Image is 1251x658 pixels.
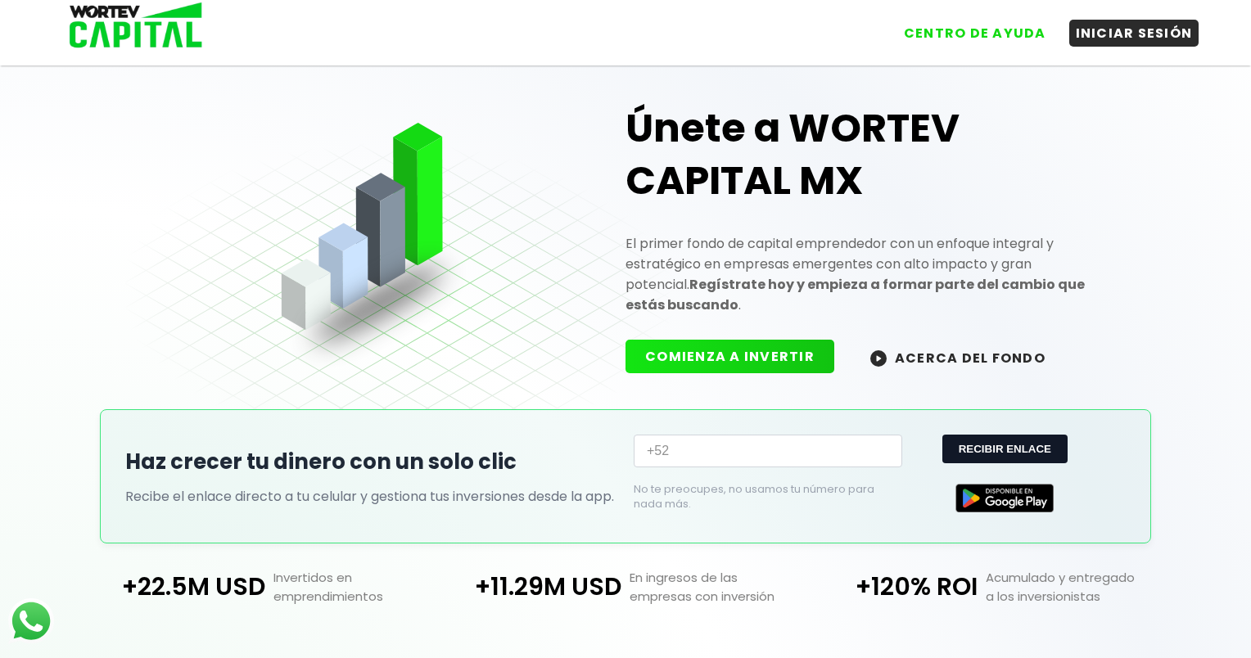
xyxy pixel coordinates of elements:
[625,347,851,366] a: COMIENZA A INVERTIR
[881,7,1053,47] a: CENTRO DE AYUDA
[897,20,1053,47] button: CENTRO DE AYUDA
[625,340,834,373] button: COMIENZA A INVERTIR
[851,340,1065,375] button: ACERCA DEL FONDO
[621,568,804,606] p: En ingresos de las empresas con inversión
[91,568,265,606] p: +22.5M USD
[265,568,448,606] p: Invertidos en emprendimientos
[625,275,1085,314] strong: Regístrate hoy y empieza a formar parte del cambio que estás buscando
[447,568,621,606] p: +11.29M USD
[870,350,887,367] img: wortev-capital-acerca-del-fondo
[1069,20,1199,47] button: INICIAR SESIÓN
[625,102,1126,207] h1: Únete a WORTEV CAPITAL MX
[625,233,1126,315] p: El primer fondo de capital emprendedor con un enfoque integral y estratégico en empresas emergent...
[8,598,54,644] img: logos_whatsapp-icon.242b2217.svg
[125,486,617,507] p: Recibe el enlace directo a tu celular y gestiona tus inversiones desde la app.
[1053,7,1199,47] a: INICIAR SESIÓN
[955,484,1054,512] img: Google Play
[634,482,876,512] p: No te preocupes, no usamos tu número para nada más.
[804,568,978,606] p: +120% ROI
[942,435,1068,463] button: RECIBIR ENLACE
[125,446,617,478] h2: Haz crecer tu dinero con un solo clic
[978,568,1160,606] p: Acumulado y entregado a los inversionistas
